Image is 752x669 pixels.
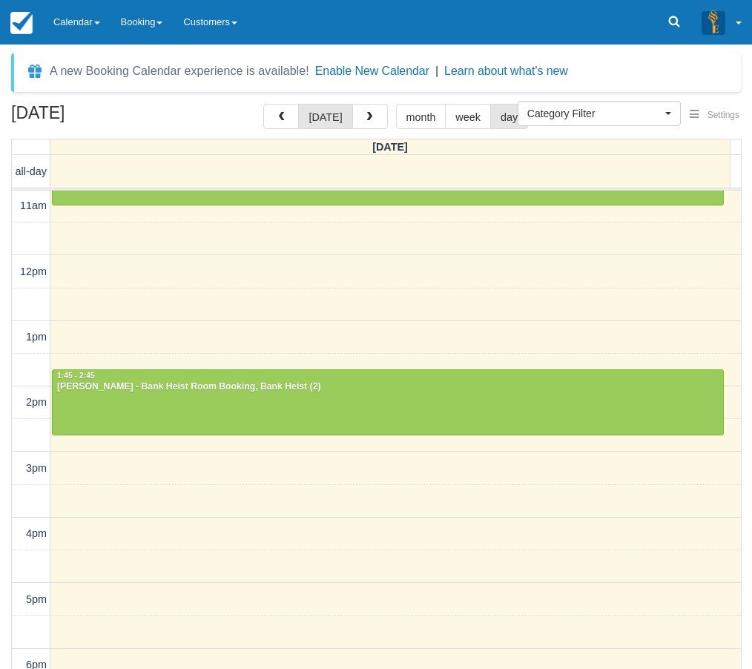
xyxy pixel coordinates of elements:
[702,10,725,34] img: A3
[518,101,681,126] button: Category Filter
[315,64,429,79] button: Enable New Calendar
[372,141,408,153] span: [DATE]
[26,527,47,539] span: 4pm
[52,369,724,435] a: 1:45 - 2:45[PERSON_NAME] - Bank Heist Room Booking, Bank Heist (2)
[11,104,199,131] h2: [DATE]
[16,165,47,177] span: all-day
[20,200,47,211] span: 11am
[10,12,33,34] img: checkfront-main-nav-mini-logo.png
[20,266,47,277] span: 12pm
[490,104,528,129] button: day
[708,110,739,120] span: Settings
[445,104,491,129] button: week
[681,105,748,126] button: Settings
[56,381,719,393] div: [PERSON_NAME] - Bank Heist Room Booking, Bank Heist (2)
[298,104,352,129] button: [DATE]
[435,65,438,77] span: |
[527,106,662,121] span: Category Filter
[50,62,309,80] div: A new Booking Calendar experience is available!
[26,593,47,605] span: 5pm
[26,331,47,343] span: 1pm
[26,462,47,474] span: 3pm
[26,396,47,408] span: 2pm
[396,104,446,129] button: month
[57,372,95,380] span: 1:45 - 2:45
[444,65,568,77] a: Learn about what's new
